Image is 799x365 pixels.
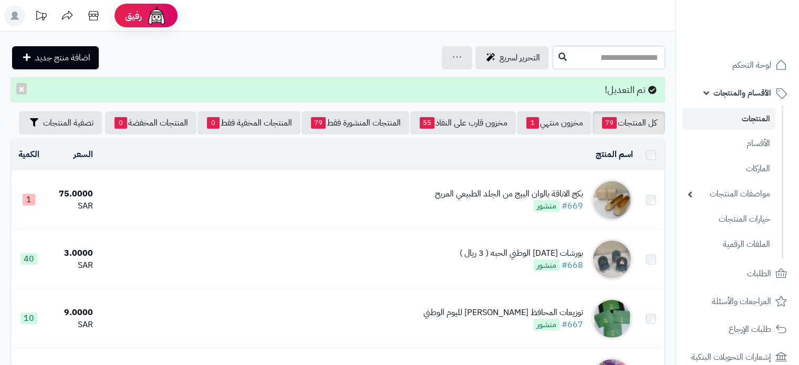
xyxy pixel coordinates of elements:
[732,58,771,72] span: لوحة التحكم
[691,350,771,364] span: إشعارات التحويلات البنكية
[593,111,665,134] a: كل المنتجات79
[43,117,94,129] span: تصفية المنتجات
[713,86,771,100] span: الأقسام والمنتجات
[311,117,326,129] span: 79
[20,253,37,265] span: 40
[682,132,775,155] a: الأقسام
[23,194,35,205] span: 1
[682,108,775,130] a: المنتجات
[12,46,99,69] a: اضافة منتج جديد
[125,9,142,22] span: رفيق
[207,117,220,129] span: 0
[517,111,592,134] a: مخزون منتهي1
[115,117,127,129] span: 0
[682,317,793,342] a: طلبات الإرجاع
[28,5,54,29] a: تحديثات المنصة
[728,29,789,51] img: logo-2.png
[682,261,793,286] a: الطلبات
[534,319,559,330] span: منشور
[682,158,775,180] a: الماركات
[682,208,775,231] a: خيارات المنتجات
[146,5,167,26] img: ai-face.png
[16,83,27,95] button: ×
[420,117,434,129] span: 55
[682,233,775,256] a: الملفات الرقمية
[423,307,583,319] div: توزيعات المحافظ [PERSON_NAME] لليوم الوطني
[591,238,633,280] img: بورشات اليوم الوطني الحبه ( 3 ريال )
[682,289,793,314] a: المراجعات والأسئلة
[302,111,409,134] a: المنتجات المنشورة فقط79
[591,179,633,221] img: بكج الاناقة بالوان البيج من الجلد الطبيعي المريح
[526,117,539,129] span: 1
[435,188,583,200] div: بكج الاناقة بالوان البيج من الجلد الطبيعي المريح
[682,183,775,205] a: مواصفات المنتجات
[562,318,583,331] a: #667
[729,322,771,337] span: طلبات الإرجاع
[591,298,633,340] img: توزيعات المحافظ سافين ونجلة لليوم الوطني
[51,247,93,259] div: 3.0000
[562,259,583,272] a: #668
[712,294,771,309] span: المراجعات والأسئلة
[682,53,793,78] a: لوحة التحكم
[475,46,548,69] a: التحرير لسريع
[51,200,93,212] div: SAR
[534,200,559,212] span: منشور
[51,307,93,319] div: 9.0000
[51,259,93,272] div: SAR
[105,111,196,134] a: المنتجات المخفضة0
[19,111,102,134] button: تصفية المنتجات
[35,51,90,64] span: اضافة منتج جديد
[18,148,39,161] a: الكمية
[500,51,540,64] span: التحرير لسريع
[534,259,559,271] span: منشور
[20,312,37,324] span: 10
[74,148,93,161] a: السعر
[198,111,300,134] a: المنتجات المخفية فقط0
[562,200,583,212] a: #669
[410,111,516,134] a: مخزون قارب على النفاذ55
[51,188,93,200] div: 75.0000
[747,266,771,281] span: الطلبات
[460,247,583,259] div: بورشات [DATE] الوطني الحبه ( 3 ريال )
[596,148,633,161] a: اسم المنتج
[602,117,617,129] span: 79
[51,319,93,331] div: SAR
[11,77,665,102] div: تم التعديل!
